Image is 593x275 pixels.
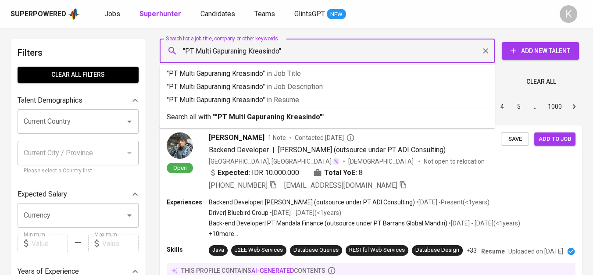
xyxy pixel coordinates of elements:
[200,10,235,18] span: Candidates
[509,46,572,57] span: Add New Talent
[267,69,301,78] span: in Job Title
[479,45,492,57] button: Clear
[447,219,520,228] p: • [DATE] - [DATE] ( <1 years )
[215,113,322,121] b: "PT Multi Gapuraning Kreasindo"
[104,9,122,20] a: Jobs
[25,69,132,80] span: Clear All filters
[11,7,80,21] a: Superpoweredapp logo
[104,10,120,18] span: Jobs
[272,145,275,155] span: |
[167,95,488,105] p: "PT Multi Gapuraning Kreasindo"
[415,198,489,207] p: • [DATE] - Present ( <1 years )
[209,198,415,207] p: Backend Developer | [PERSON_NAME] (outsource under PT ADI Consulting)
[284,181,397,189] span: [EMAIL_ADDRESS][DOMAIN_NAME]
[209,208,268,217] p: Driver | Bluebird Group
[348,157,415,166] span: [DEMOGRAPHIC_DATA]
[523,74,560,90] button: Clear All
[332,158,339,165] img: magic_wand.svg
[346,133,355,142] svg: By Batam recruiter
[278,146,446,154] span: [PERSON_NAME] (outsource under PT ADI Consulting)
[254,10,275,18] span: Teams
[502,42,579,60] button: Add New Talent
[534,132,575,146] button: Add to job
[209,146,269,154] span: Backend Developer
[254,9,277,20] a: Teams
[18,189,67,200] p: Expected Salary
[251,267,294,274] span: AI-generated
[209,157,339,166] div: [GEOGRAPHIC_DATA], [GEOGRAPHIC_DATA]
[167,82,488,92] p: "PT Multi Gapuraning Kreasindo"
[18,46,139,60] h6: Filters
[567,100,581,114] button: Go to next page
[170,164,190,171] span: Open
[167,245,209,254] p: Skills
[512,100,526,114] button: Go to page 5
[167,198,209,207] p: Experiences
[526,76,556,87] span: Clear All
[268,133,286,142] span: 1 Note
[508,247,563,256] p: Uploaded on [DATE]
[167,68,488,79] p: "PT Multi Gapuraning Kreasindo"
[200,9,237,20] a: Candidates
[268,208,341,217] p: • [DATE] - [DATE] ( <1 years )
[18,67,139,83] button: Clear All filters
[327,10,346,19] span: NEW
[123,209,136,221] button: Open
[139,10,181,18] b: Superhunter
[529,102,543,111] div: …
[24,167,132,175] p: Please select a Country first
[495,100,509,114] button: Go to page 4
[294,10,325,18] span: GlintsGPT
[167,112,488,122] p: Search all with " "
[324,168,357,178] b: Total YoE:
[466,246,477,255] p: +33
[123,115,136,128] button: Open
[295,133,355,142] span: Contacted [DATE]
[481,247,505,256] p: Resume
[11,9,66,19] div: Superpowered
[68,7,80,21] img: app logo
[32,235,68,252] input: Value
[267,96,299,104] span: in Resume
[209,181,268,189] span: [PHONE_NUMBER]
[545,100,564,114] button: Go to page 1000
[267,82,323,91] span: in Job Description
[505,134,525,144] span: Save
[209,229,520,238] p: +10 more ...
[209,132,264,143] span: [PERSON_NAME]
[294,9,346,20] a: GlintsGPT NEW
[209,219,447,228] p: Back-end Developer | PT Mandala Finance (outsource under PT Barrans Global Mandiri)
[18,92,139,109] div: Talent Demographics
[235,246,283,254] div: J2EE Web Services
[539,134,571,144] span: Add to job
[209,168,299,178] div: IDR 10.000.000
[501,132,529,146] button: Save
[212,246,224,254] div: Java
[218,168,250,178] b: Expected:
[560,5,577,23] div: K
[349,246,405,254] div: RESTful Web Services
[102,235,139,252] input: Value
[424,157,485,166] p: Not open to relocation
[427,100,582,114] nav: pagination navigation
[181,266,325,275] p: this profile contains contents
[167,132,193,159] img: 6c94052bd09810a41fb5660b9d6b21ce.jpg
[18,95,82,106] p: Talent Demographics
[139,9,183,20] a: Superhunter
[18,186,139,203] div: Expected Salary
[293,246,339,254] div: Database Queries
[359,168,363,178] span: 8
[415,246,459,254] div: Database Design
